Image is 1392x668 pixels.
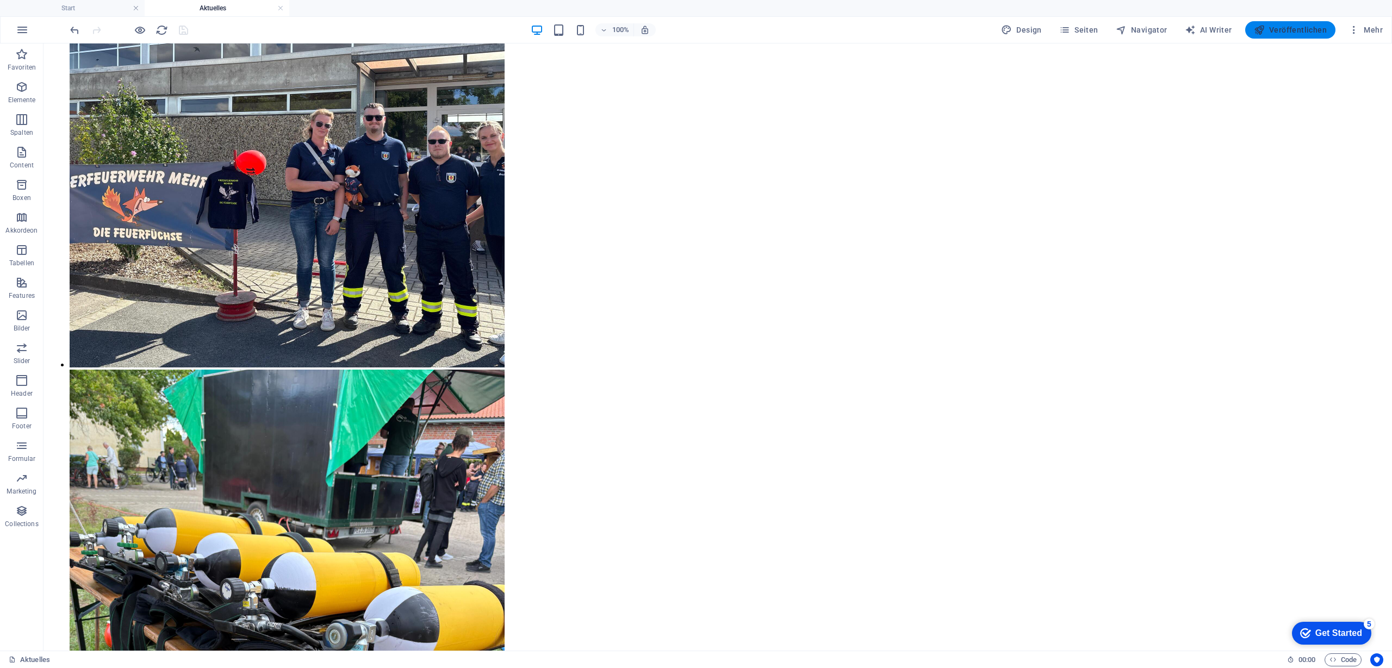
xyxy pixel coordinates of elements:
button: Code [1325,653,1362,666]
p: Boxen [13,193,31,202]
button: Usercentrics [1370,653,1383,666]
p: Akkordeon [5,226,38,235]
p: Bilder [14,324,30,333]
p: Tabellen [9,259,34,267]
p: Elemente [8,96,36,104]
p: Favoriten [8,63,36,72]
span: Veröffentlichen [1254,24,1327,35]
p: Formular [8,454,36,463]
button: Veröffentlichen [1245,21,1335,39]
span: Navigator [1116,24,1167,35]
button: Design [997,21,1046,39]
h6: 100% [612,23,629,36]
p: Footer [12,422,32,430]
button: AI Writer [1180,21,1236,39]
h4: Aktuelles [145,2,289,14]
button: 100% [595,23,634,36]
span: 00 00 [1298,653,1315,666]
p: Content [10,161,34,170]
a: Klick, um Auswahl aufzuheben. Doppelklick öffnet Seitenverwaltung [9,653,50,666]
p: Spalten [10,128,33,137]
i: Bei Größenänderung Zoomstufe automatisch an das gewählte Gerät anpassen. [640,25,650,35]
span: : [1306,655,1308,664]
p: Collections [5,520,38,528]
button: Navigator [1111,21,1172,39]
span: Code [1329,653,1357,666]
span: Mehr [1348,24,1383,35]
i: Seite neu laden [156,24,168,36]
p: Features [9,291,35,300]
div: Design (Strg+Alt+Y) [997,21,1046,39]
h6: Session-Zeit [1287,653,1316,666]
div: Get Started [32,12,79,22]
button: undo [68,23,81,36]
div: Get Started 5 items remaining, 0% complete [9,5,88,28]
button: Seiten [1055,21,1103,39]
button: reload [155,23,168,36]
p: Slider [14,357,30,365]
div: 5 [80,2,91,13]
button: Mehr [1344,21,1387,39]
button: Klicke hier, um den Vorschau-Modus zu verlassen [133,23,146,36]
span: Seiten [1059,24,1098,35]
i: Rückgängig: Text ändern (Strg+Z) [69,24,81,36]
p: Marketing [7,487,36,496]
p: Header [11,389,33,398]
span: Design [1001,24,1042,35]
span: AI Writer [1185,24,1232,35]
